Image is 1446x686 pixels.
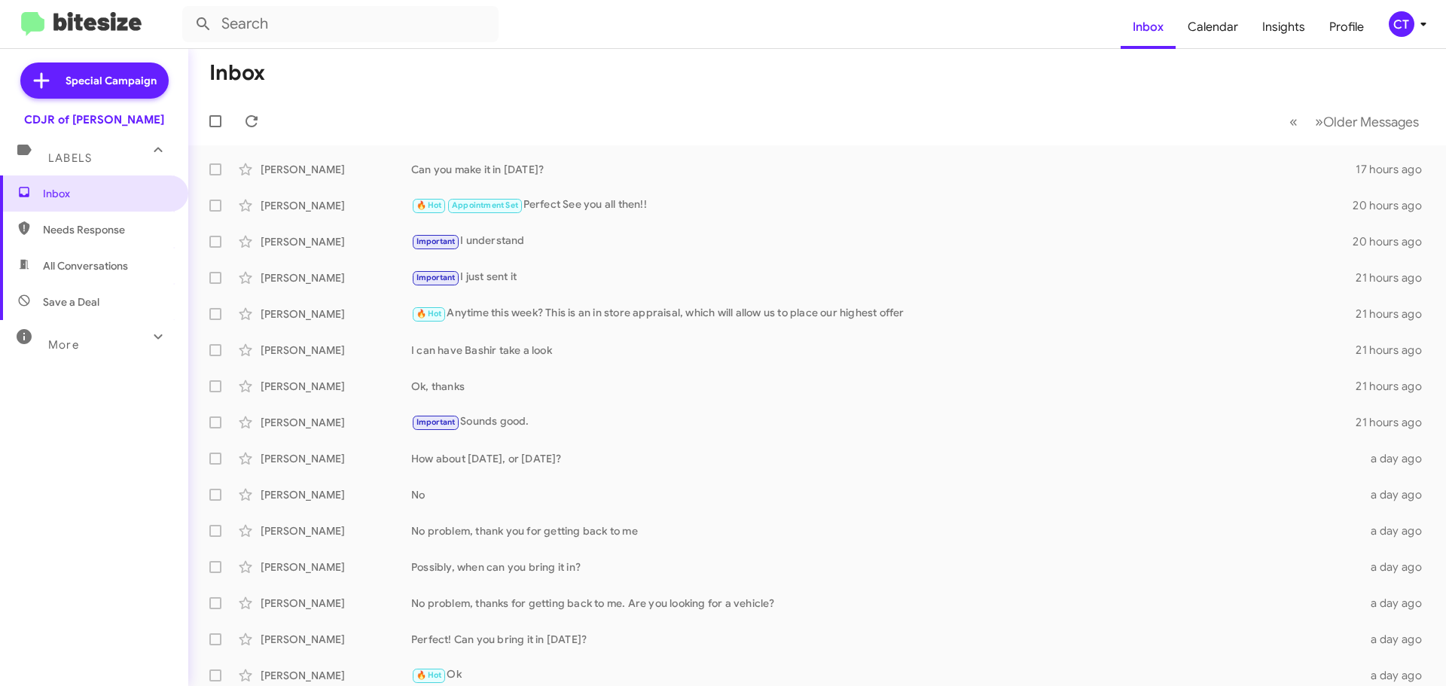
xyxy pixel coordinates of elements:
span: Important [416,273,456,282]
nav: Page navigation example [1281,106,1428,137]
div: CT [1389,11,1414,37]
span: All Conversations [43,258,128,273]
div: 21 hours ago [1356,343,1434,358]
div: [PERSON_NAME] [261,668,411,683]
span: Older Messages [1323,114,1419,130]
div: [PERSON_NAME] [261,596,411,611]
div: a day ago [1362,559,1434,575]
span: Important [416,236,456,246]
div: Can you make it in [DATE]? [411,162,1356,177]
div: a day ago [1362,487,1434,502]
div: No problem, thank you for getting back to me [411,523,1362,538]
div: Possibly, when can you bring it in? [411,559,1362,575]
div: [PERSON_NAME] [261,162,411,177]
div: Ok, thanks [411,379,1356,394]
div: Anytime this week? This is an in store appraisal, which will allow us to place our highest offer [411,305,1356,322]
div: Perfect See you all then!! [411,197,1353,214]
span: Save a Deal [43,294,99,309]
a: Profile [1317,5,1376,49]
div: a day ago [1362,596,1434,611]
div: 21 hours ago [1356,379,1434,394]
span: » [1315,112,1323,131]
button: CT [1376,11,1429,37]
div: 21 hours ago [1356,415,1434,430]
div: Perfect! Can you bring it in [DATE]? [411,632,1362,647]
div: I can have Bashir take a look [411,343,1356,358]
div: No [411,487,1362,502]
span: Needs Response [43,222,171,237]
div: 21 hours ago [1356,270,1434,285]
div: [PERSON_NAME] [261,379,411,394]
div: [PERSON_NAME] [261,415,411,430]
input: Search [182,6,499,42]
span: « [1289,112,1298,131]
a: Inbox [1121,5,1176,49]
div: a day ago [1362,523,1434,538]
div: How about [DATE], or [DATE]? [411,451,1362,466]
div: [PERSON_NAME] [261,632,411,647]
span: More [48,338,79,352]
div: [PERSON_NAME] [261,523,411,538]
a: Special Campaign [20,63,169,99]
div: [PERSON_NAME] [261,451,411,466]
span: 🔥 Hot [416,200,442,210]
span: Important [416,417,456,427]
span: 🔥 Hot [416,670,442,680]
button: Previous [1280,106,1307,137]
div: [PERSON_NAME] [261,487,411,502]
span: Labels [48,151,92,165]
div: a day ago [1362,451,1434,466]
div: 17 hours ago [1356,162,1434,177]
div: Sounds good. [411,413,1356,431]
div: a day ago [1362,632,1434,647]
div: [PERSON_NAME] [261,343,411,358]
a: Calendar [1176,5,1250,49]
div: 20 hours ago [1353,198,1434,213]
span: 🔥 Hot [416,309,442,319]
div: a day ago [1362,668,1434,683]
a: Insights [1250,5,1317,49]
button: Next [1306,106,1428,137]
div: [PERSON_NAME] [261,306,411,322]
span: Inbox [43,186,171,201]
div: [PERSON_NAME] [261,198,411,213]
div: 20 hours ago [1353,234,1434,249]
div: [PERSON_NAME] [261,559,411,575]
span: Appointment Set [452,200,518,210]
div: Ok [411,666,1362,684]
div: [PERSON_NAME] [261,270,411,285]
div: I understand [411,233,1353,250]
div: 21 hours ago [1356,306,1434,322]
span: Special Campaign [66,73,157,88]
div: [PERSON_NAME] [261,234,411,249]
div: I just sent it [411,269,1356,286]
div: No problem, thanks for getting back to me. Are you looking for a vehicle? [411,596,1362,611]
h1: Inbox [209,61,265,85]
div: CDJR of [PERSON_NAME] [24,112,164,127]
